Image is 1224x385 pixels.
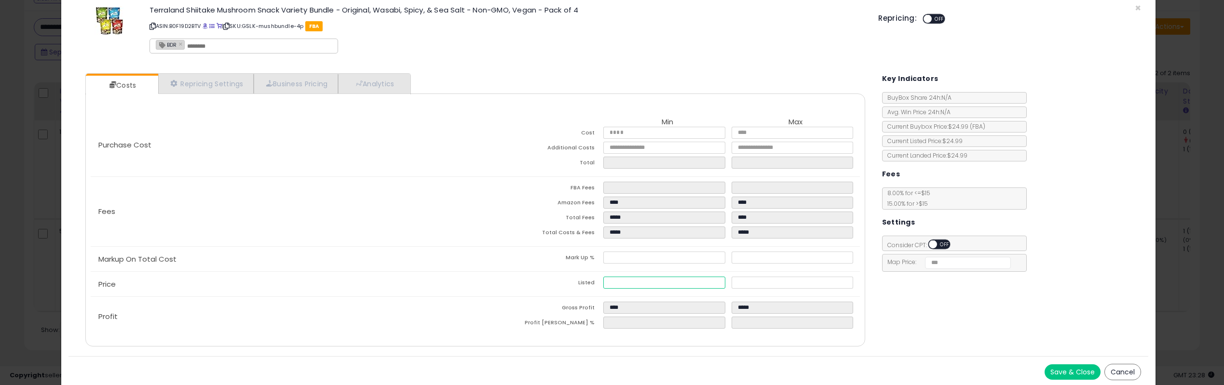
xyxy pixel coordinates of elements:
a: Business Pricing [254,74,338,93]
td: Total [475,157,603,172]
img: 51uVmccLMFL._SL60_.jpg [95,6,123,35]
td: FBA Fees [475,182,603,197]
p: ASIN: B0F19D2BTV | SKU: GSLK-mushbundle-4p [150,18,864,34]
span: Current Listed Price: $24.99 [883,137,963,145]
button: Save & Close [1045,364,1101,380]
h5: Key Indicators [882,73,938,85]
button: Cancel [1104,364,1141,380]
a: × [179,40,185,48]
td: Amazon Fees [475,197,603,212]
td: Profit [PERSON_NAME] % [475,317,603,332]
span: Avg. Win Price 24h: N/A [883,108,951,116]
td: Total Fees [475,212,603,226]
span: OFF [932,15,947,23]
h5: Settings [882,216,915,228]
span: ( FBA ) [970,122,985,131]
p: Fees [91,208,475,215]
span: 15.00 % for > $15 [883,199,928,208]
a: Costs [86,76,157,95]
a: All offer listings [209,22,215,30]
td: Listed [475,277,603,292]
td: Gross Profit [475,302,603,317]
span: FBA [305,21,323,31]
td: Mark Up % [475,252,603,266]
span: Consider CPT: [883,241,963,249]
p: Markup On Total Cost [91,255,475,263]
td: Additional Costs [475,142,603,157]
h5: Repricing: [878,14,917,22]
p: Profit [91,313,475,320]
a: Your listing only [217,22,222,30]
p: Price [91,280,475,288]
span: Current Buybox Price: [883,122,985,131]
th: Min [603,118,732,127]
span: Map Price: [883,258,1011,266]
span: 8.00 % for <= $15 [883,189,930,208]
td: Cost [475,127,603,142]
h3: Terraland Shiitake Mushroom Snack Variety Bundle - Original, Wasabi, Spicy, & Sea Salt - Non-GMO,... [150,6,864,13]
span: Current Landed Price: $24.99 [883,151,967,159]
h5: Fees [882,168,900,180]
td: Total Costs & Fees [475,226,603,241]
a: BuyBox page [203,22,208,30]
a: Analytics [338,74,409,93]
a: Repricing Settings [158,74,254,93]
span: × [1135,1,1141,15]
p: Purchase Cost [91,141,475,149]
span: $24.99 [948,122,985,131]
span: BDR [156,40,177,49]
th: Max [732,118,860,127]
span: BuyBox Share 24h: N/A [883,93,952,102]
span: OFF [937,240,952,249]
